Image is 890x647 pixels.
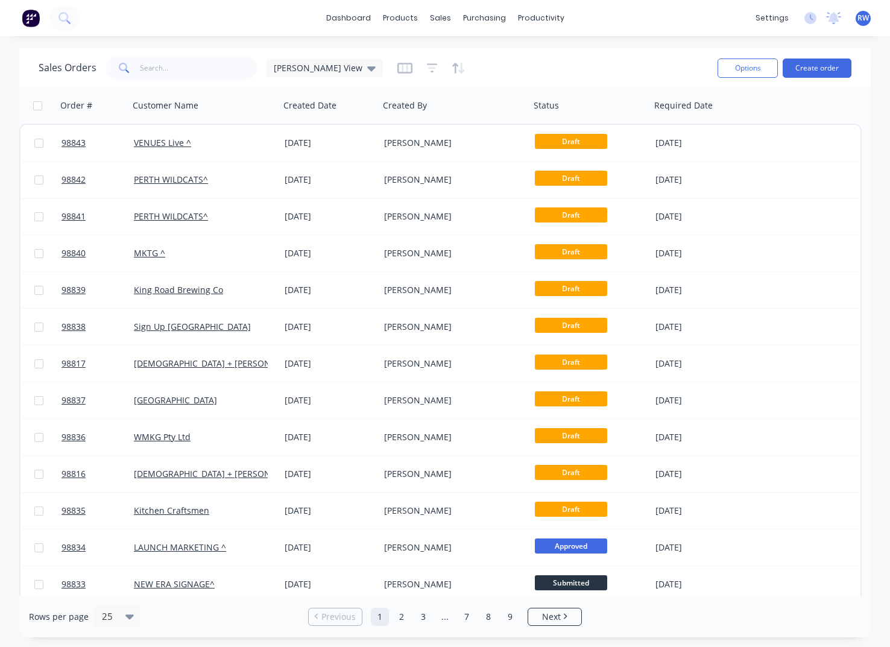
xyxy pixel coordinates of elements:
span: Draft [535,502,607,517]
div: [DATE] [655,541,751,554]
span: Draft [535,281,607,296]
div: [PERSON_NAME] [384,358,518,370]
a: Next page [528,611,581,623]
div: [DATE] [285,468,374,480]
span: 98833 [62,578,86,590]
span: Approved [535,538,607,554]
span: 98838 [62,321,86,333]
button: Options [718,58,778,78]
span: 98836 [62,431,86,443]
div: [DATE] [655,284,751,296]
a: 98817 [62,346,134,382]
div: Order # [60,99,92,112]
a: WMKG Pty Ltd [134,431,191,443]
a: King Road Brewing Co [134,284,223,295]
div: [DATE] [655,468,751,480]
span: Draft [535,244,607,259]
a: [DEMOGRAPHIC_DATA] + [PERSON_NAME] ^ [134,358,309,369]
div: purchasing [457,9,512,27]
ul: Pagination [303,608,587,626]
a: Previous page [309,611,362,623]
a: VENUES Live ^ [134,137,191,148]
span: Draft [535,318,607,333]
div: [DATE] [655,137,751,149]
a: NEW ERA SIGNAGE^ [134,578,215,590]
span: RW [857,13,869,24]
span: 98842 [62,174,86,186]
div: Required Date [654,99,713,112]
a: 98834 [62,529,134,566]
a: Page 3 [414,608,432,626]
a: PERTH WILDCATS^ [134,210,208,222]
div: [DATE] [285,431,374,443]
div: [PERSON_NAME] [384,210,518,223]
img: Factory [22,9,40,27]
span: 98837 [62,394,86,406]
span: Next [542,611,561,623]
a: Kitchen Craftsmen [134,505,209,516]
div: [DATE] [285,358,374,370]
a: Page 9 [501,608,519,626]
span: Draft [535,391,607,406]
span: Draft [535,355,607,370]
div: [DATE] [285,247,374,259]
div: [DATE] [285,174,374,186]
div: [PERSON_NAME] [384,468,518,480]
div: [DATE] [655,394,751,406]
span: 98834 [62,541,86,554]
span: Previous [321,611,356,623]
div: [PERSON_NAME] [384,321,518,333]
span: Draft [535,428,607,443]
div: products [377,9,424,27]
span: 98835 [62,505,86,517]
a: PERTH WILDCATS^ [134,174,208,185]
span: 98816 [62,468,86,480]
div: [DATE] [655,578,751,590]
a: 98837 [62,382,134,418]
a: Jump forward [436,608,454,626]
a: [GEOGRAPHIC_DATA] [134,394,217,406]
span: Rows per page [29,611,89,623]
span: [PERSON_NAME] View [274,62,362,74]
span: Draft [535,134,607,149]
a: 98816 [62,456,134,492]
span: Submitted [535,575,607,590]
div: [DATE] [655,247,751,259]
div: [DATE] [285,321,374,333]
div: [DATE] [285,137,374,149]
a: 98838 [62,309,134,345]
div: [PERSON_NAME] [384,505,518,517]
div: Created Date [283,99,336,112]
a: 98840 [62,235,134,271]
a: dashboard [320,9,377,27]
span: 98817 [62,358,86,370]
div: [PERSON_NAME] [384,137,518,149]
a: 98833 [62,566,134,602]
div: [DATE] [285,284,374,296]
div: [DATE] [655,174,751,186]
div: [DATE] [655,321,751,333]
div: [DATE] [655,358,751,370]
a: 98835 [62,493,134,529]
div: [PERSON_NAME] [384,394,518,406]
span: Draft [535,171,607,186]
a: 98839 [62,272,134,308]
a: 98843 [62,125,134,161]
a: Page 8 [479,608,497,626]
div: [PERSON_NAME] [384,284,518,296]
a: 98841 [62,198,134,235]
a: Page 2 [393,608,411,626]
input: Search... [140,56,257,80]
div: settings [750,9,795,27]
div: [DATE] [285,210,374,223]
a: MKTG ^ [134,247,165,259]
div: [PERSON_NAME] [384,247,518,259]
a: Page 1 is your current page [371,608,389,626]
div: [PERSON_NAME] [384,541,518,554]
span: Draft [535,465,607,480]
span: 98840 [62,247,86,259]
div: [DATE] [285,578,374,590]
div: [PERSON_NAME] [384,578,518,590]
div: [DATE] [655,210,751,223]
span: 98839 [62,284,86,296]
